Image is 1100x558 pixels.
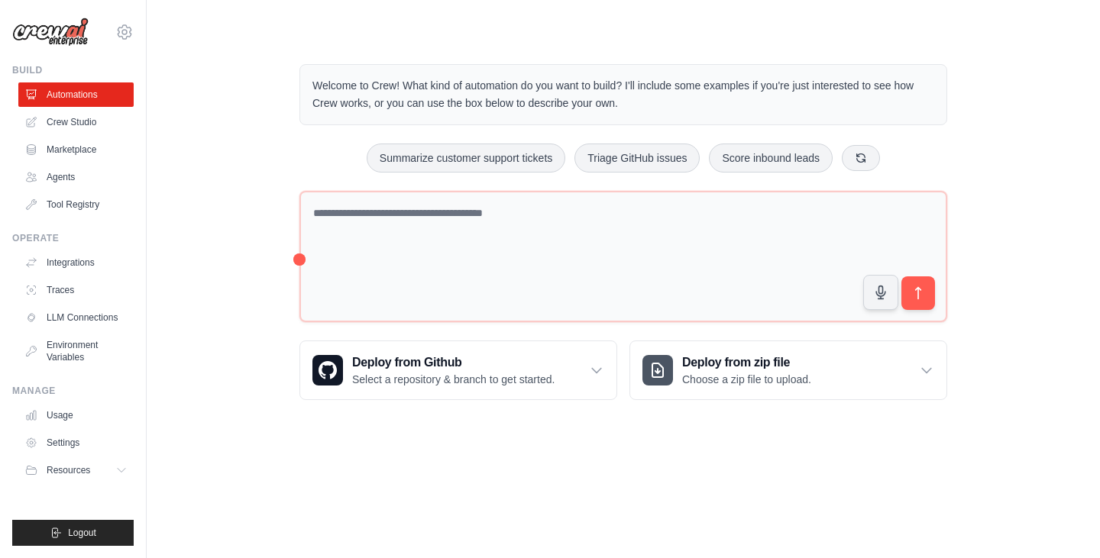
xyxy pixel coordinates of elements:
p: Choose a zip file to upload. [682,372,811,387]
h3: Deploy from Github [352,353,555,372]
img: Logo [12,18,89,47]
p: Select a repository & branch to get started. [352,372,555,387]
a: LLM Connections [18,305,134,330]
a: Agents [18,165,134,189]
div: Build [12,64,134,76]
h3: Deploy from zip file [682,353,811,372]
a: Traces [18,278,134,302]
button: Summarize customer support tickets [367,144,565,173]
a: Environment Variables [18,333,134,369]
button: Resources [18,458,134,482]
a: Tool Registry [18,192,134,217]
a: Usage [18,403,134,427]
div: Operate [12,232,134,244]
button: Logout [12,520,134,546]
a: Automations [18,82,134,107]
button: Score inbound leads [709,144,833,173]
div: Manage [12,385,134,397]
a: Settings [18,431,134,455]
a: Crew Studio [18,110,134,134]
p: Welcome to Crew! What kind of automation do you want to build? I'll include some examples if you'... [312,77,934,112]
a: Integrations [18,250,134,275]
span: Logout [68,527,96,539]
button: Triage GitHub issues [574,144,700,173]
a: Marketplace [18,137,134,162]
span: Resources [47,464,90,476]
